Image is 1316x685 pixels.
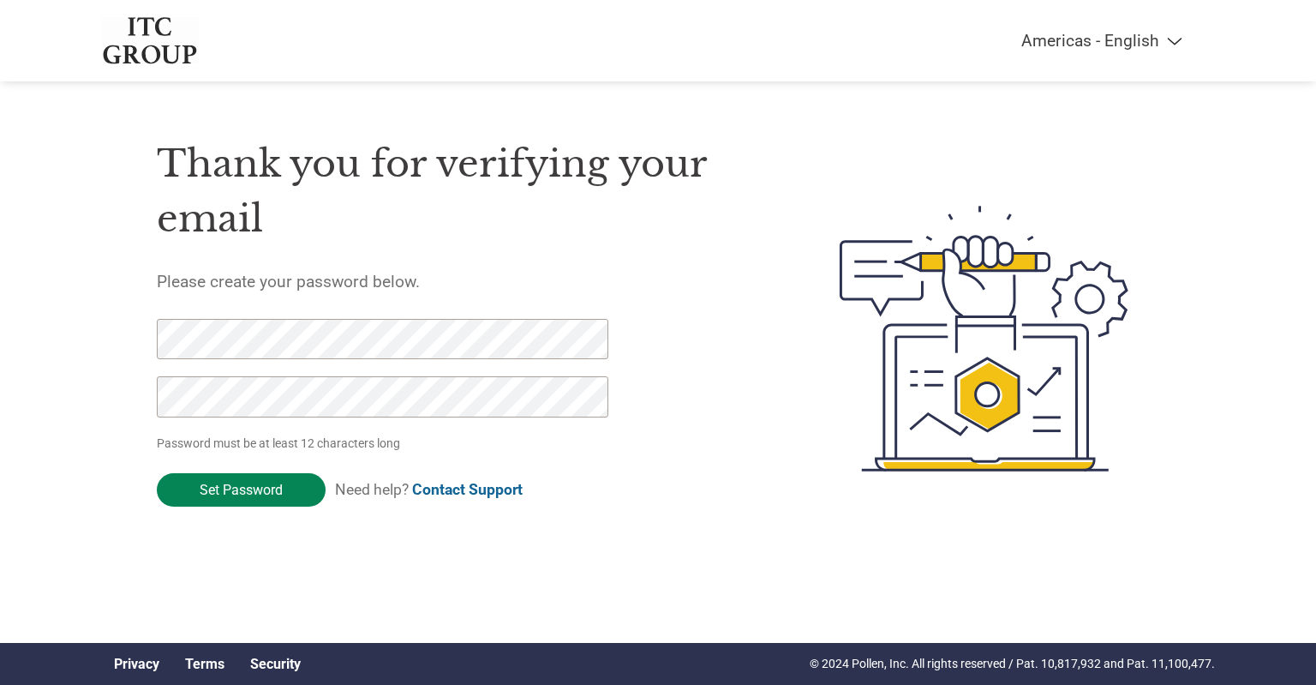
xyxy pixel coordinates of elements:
[114,656,159,672] a: Privacy
[250,656,301,672] a: Security
[185,656,224,672] a: Terms
[157,272,758,291] h5: Please create your password below.
[157,435,614,453] p: Password must be at least 12 characters long
[412,481,523,498] a: Contact Support
[809,111,1160,566] img: create-password
[101,17,199,64] img: ITC Group
[157,136,758,247] h1: Thank you for verifying your email
[335,481,523,498] span: Need help?
[810,655,1215,673] p: © 2024 Pollen, Inc. All rights reserved / Pat. 10,817,932 and Pat. 11,100,477.
[157,473,326,507] input: Set Password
